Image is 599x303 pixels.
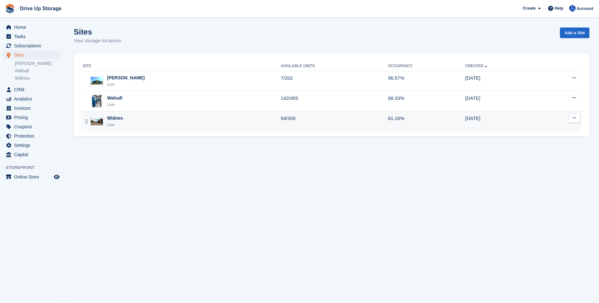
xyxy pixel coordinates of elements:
a: menu [3,51,61,60]
a: menu [3,172,61,181]
a: menu [3,23,61,32]
td: [DATE] [465,91,539,111]
a: menu [3,32,61,41]
div: [PERSON_NAME] [107,75,145,81]
div: Live [107,101,122,108]
img: stora-icon-8386f47178a22dfd0bd8f6a31ec36ba5ce8667c1dd55bd0f319d3a0aa187defe.svg [5,4,15,13]
h1: Sites [74,28,121,36]
td: 94/309 [281,111,388,131]
span: Help [554,5,563,12]
img: Image of Stroud site [91,77,103,85]
a: Widnes [15,75,61,81]
div: Live [107,122,123,128]
div: Live [107,81,145,88]
a: [PERSON_NAME] [15,60,61,67]
th: Available Units [281,61,388,71]
img: Image of Walsall site [92,95,102,108]
span: Pricing [14,113,53,122]
td: 68.33% [388,91,465,111]
th: Site [81,61,281,71]
span: Protection [14,132,53,140]
a: menu [3,122,61,131]
a: Add a Site [560,28,589,38]
td: [DATE] [465,71,539,91]
img: Image of Widnes site [91,117,103,125]
td: 7/202 [281,71,388,91]
a: menu [3,104,61,113]
a: Preview store [53,173,61,181]
span: Settings [14,141,53,150]
p: Your storage locations [74,37,121,44]
a: menu [3,85,61,94]
a: menu [3,94,61,103]
a: menu [3,150,61,159]
span: Online Store [14,172,53,181]
td: 61.16% [388,111,465,131]
td: 142/455 [281,91,388,111]
div: Widnes [107,115,123,122]
span: CRM [14,85,53,94]
span: Storefront [6,164,64,171]
span: Capital [14,150,53,159]
span: Subscriptions [14,41,53,50]
span: Sites [14,51,53,60]
a: Created [465,64,489,68]
td: [DATE] [465,111,539,131]
th: Occupancy [388,61,465,71]
img: Widnes Team [569,5,576,12]
span: Coupons [14,122,53,131]
span: Home [14,23,53,32]
a: menu [3,113,61,122]
span: Invoices [14,104,53,113]
td: 96.57% [388,71,465,91]
span: Create [523,5,536,12]
span: Analytics [14,94,53,103]
a: Walsall [15,68,61,74]
div: Walsall [107,95,122,101]
a: menu [3,132,61,140]
a: menu [3,41,61,50]
a: menu [3,141,61,150]
span: Account [577,5,593,12]
span: Tasks [14,32,53,41]
a: Drive Up Storage [17,3,64,14]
